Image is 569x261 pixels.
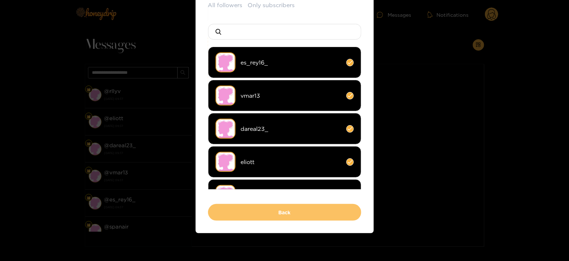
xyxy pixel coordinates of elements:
span: eliott [241,158,341,166]
button: Back [208,204,361,221]
span: dareal23_ [241,125,341,133]
button: Only subscribers [248,1,295,9]
span: vmar13 [241,92,341,100]
img: no-avatar.png [216,119,236,139]
img: no-avatar.png [216,86,236,106]
img: no-avatar.png [216,152,236,172]
img: no-avatar.png [216,52,236,72]
button: All followers [208,1,243,9]
span: es_rey16_ [241,58,341,67]
img: no-avatar.png [216,185,236,205]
